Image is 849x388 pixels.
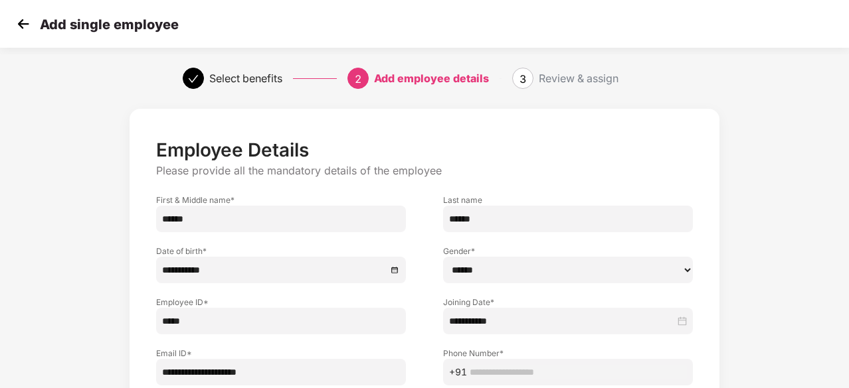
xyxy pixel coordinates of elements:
[355,72,361,86] span: 2
[539,68,618,89] div: Review & assign
[374,68,489,89] div: Add employee details
[443,194,693,206] label: Last name
[13,14,33,34] img: svg+xml;base64,PHN2ZyB4bWxucz0iaHR0cDovL3d3dy53My5vcmcvMjAwMC9zdmciIHdpZHRoPSIzMCIgaGVpZ2h0PSIzMC...
[156,296,406,308] label: Employee ID
[40,17,179,32] p: Add single employee
[156,194,406,206] label: First & Middle name
[156,164,693,178] p: Please provide all the mandatory details of the employee
[209,68,282,89] div: Select benefits
[156,245,406,257] label: Date of birth
[443,296,693,308] label: Joining Date
[443,348,693,359] label: Phone Number
[156,348,406,359] label: Email ID
[156,139,693,161] p: Employee Details
[443,245,693,257] label: Gender
[188,74,199,84] span: check
[519,72,526,86] span: 3
[449,365,467,379] span: +91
